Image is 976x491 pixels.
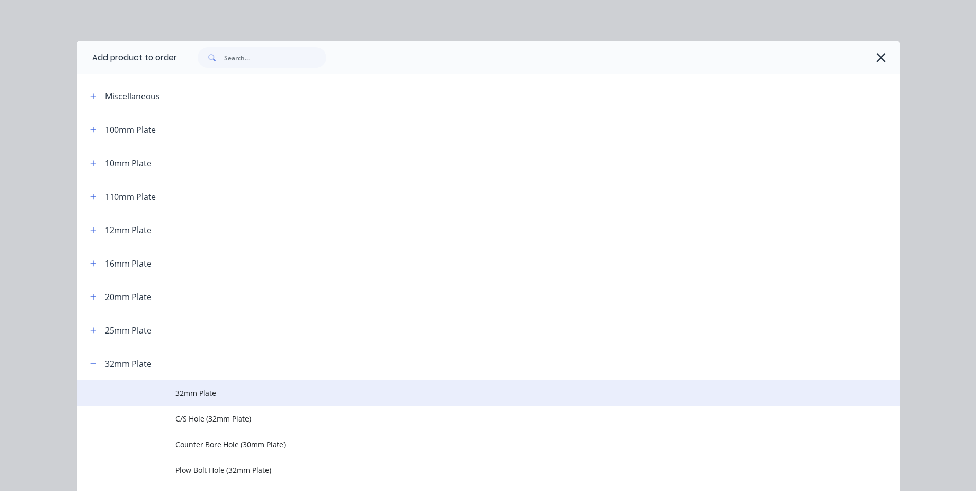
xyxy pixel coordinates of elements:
div: 16mm Plate [105,257,151,270]
div: 20mm Plate [105,291,151,303]
div: Add product to order [77,41,177,74]
span: 32mm Plate [175,388,755,398]
span: Plow Bolt Hole (32mm Plate) [175,465,755,476]
div: Miscellaneous [105,90,160,102]
div: 10mm Plate [105,157,151,169]
span: Counter Bore Hole (30mm Plate) [175,439,755,450]
input: Search... [224,47,326,68]
span: C/S Hole (32mm Plate) [175,413,755,424]
div: 110mm Plate [105,190,156,203]
div: 100mm Plate [105,124,156,136]
div: 12mm Plate [105,224,151,236]
div: 32mm Plate [105,358,151,370]
div: 25mm Plate [105,324,151,337]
